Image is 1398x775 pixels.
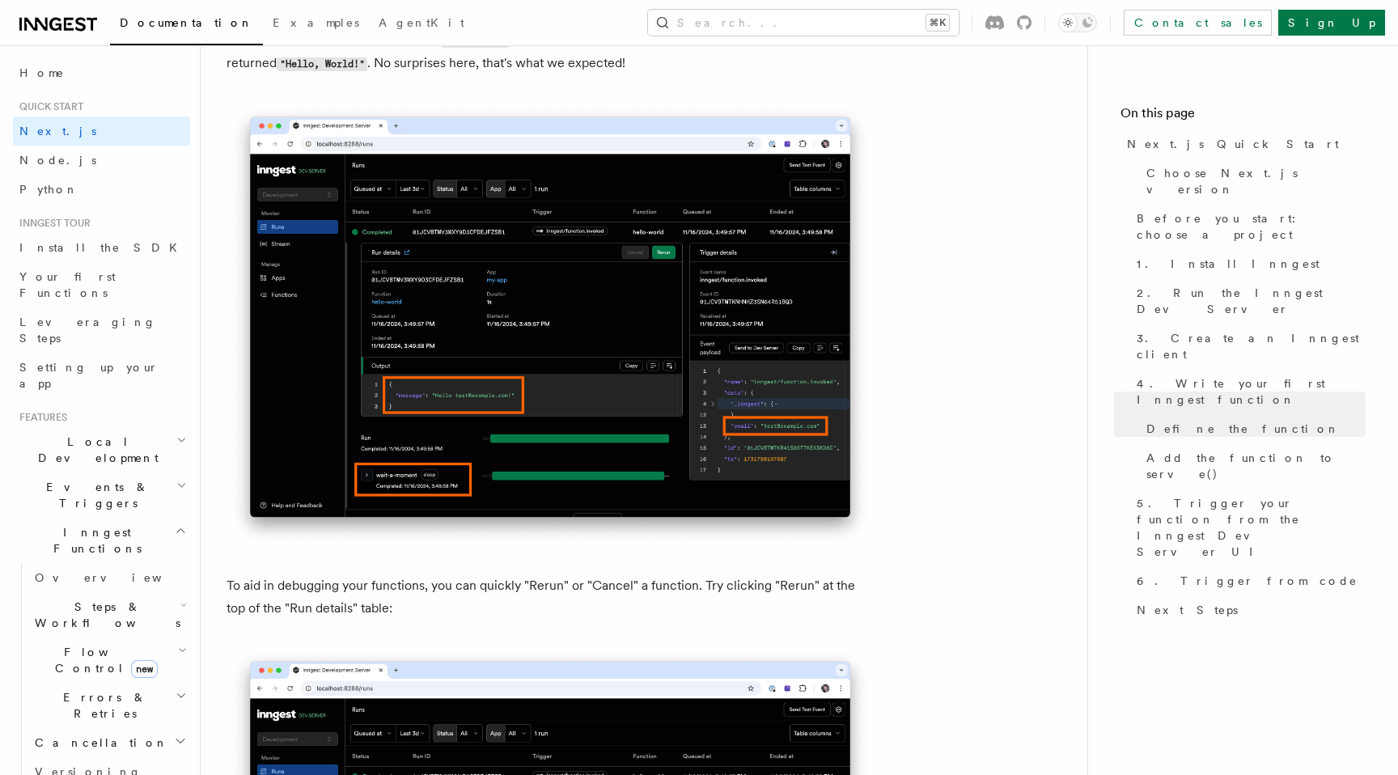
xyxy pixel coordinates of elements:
[1127,136,1339,152] span: Next.js Quick Start
[19,241,187,254] span: Install the SDK
[263,5,369,44] a: Examples
[13,262,190,307] a: Your first Functions
[1146,450,1366,482] span: Add the function to serve()
[110,5,263,45] a: Documentation
[28,728,190,757] button: Cancellation
[442,34,510,48] code: hello-world
[1130,566,1366,595] a: 6. Trigger from code
[1137,210,1366,243] span: Before you start: choose a project
[1058,13,1097,32] button: Toggle dark mode
[1137,330,1366,362] span: 3. Create an Inngest client
[28,563,190,592] a: Overview
[13,146,190,175] a: Node.js
[19,125,96,138] span: Next.js
[19,183,78,196] span: Python
[13,217,91,230] span: Inngest tour
[1137,602,1238,618] span: Next Steps
[227,28,874,75] p: In this case, the payload triggered the function, which did sleep for a second and then returned ...
[1130,369,1366,414] a: 4. Write your first Inngest function
[13,479,176,511] span: Events & Triggers
[13,58,190,87] a: Home
[28,735,168,751] span: Cancellation
[13,175,190,204] a: Python
[273,16,359,29] span: Examples
[13,427,190,472] button: Local Development
[1130,204,1366,249] a: Before you start: choose a project
[13,518,190,563] button: Inngest Functions
[1146,421,1340,437] span: Define the function
[28,683,190,728] button: Errors & Retries
[28,599,180,631] span: Steps & Workflows
[369,5,474,44] a: AgentKit
[28,637,190,683] button: Flow Controlnew
[1130,249,1366,278] a: 1. Install Inngest
[648,10,959,36] button: Search...⌘K
[13,307,190,353] a: Leveraging Steps
[19,361,159,390] span: Setting up your app
[19,65,65,81] span: Home
[13,233,190,262] a: Install the SDK
[35,571,201,584] span: Overview
[277,57,367,71] code: "Hello, World!"
[1278,10,1385,36] a: Sign Up
[13,353,190,398] a: Setting up your app
[379,16,464,29] span: AgentKit
[19,316,156,345] span: Leveraging Steps
[1140,443,1366,489] a: Add the function to serve()
[1121,129,1366,159] a: Next.js Quick Start
[227,101,874,548] img: Inngest Dev Server web interface's runs tab with a single completed run expanded indicating that ...
[1140,414,1366,443] a: Define the function
[131,660,158,678] span: new
[1137,285,1366,317] span: 2. Run the Inngest Dev Server
[227,574,874,620] p: To aid in debugging your functions, you can quickly "Rerun" or "Cancel" a function. Try clicking ...
[13,411,67,424] span: Features
[1130,278,1366,324] a: 2. Run the Inngest Dev Server
[1137,573,1358,589] span: 6. Trigger from code
[926,15,949,31] kbd: ⌘K
[1124,10,1272,36] a: Contact sales
[28,689,176,722] span: Errors & Retries
[13,524,175,557] span: Inngest Functions
[1130,324,1366,369] a: 3. Create an Inngest client
[19,270,116,299] span: Your first Functions
[1137,495,1366,560] span: 5. Trigger your function from the Inngest Dev Server UI
[1130,595,1366,625] a: Next Steps
[1137,256,1320,272] span: 1. Install Inngest
[1146,165,1366,197] span: Choose Next.js version
[28,644,178,676] span: Flow Control
[28,592,190,637] button: Steps & Workflows
[13,434,176,466] span: Local Development
[1137,375,1366,408] span: 4. Write your first Inngest function
[13,100,83,113] span: Quick start
[1121,104,1366,129] h4: On this page
[1140,159,1366,204] a: Choose Next.js version
[13,472,190,518] button: Events & Triggers
[120,16,253,29] span: Documentation
[13,116,190,146] a: Next.js
[1130,489,1366,566] a: 5. Trigger your function from the Inngest Dev Server UI
[19,154,96,167] span: Node.js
